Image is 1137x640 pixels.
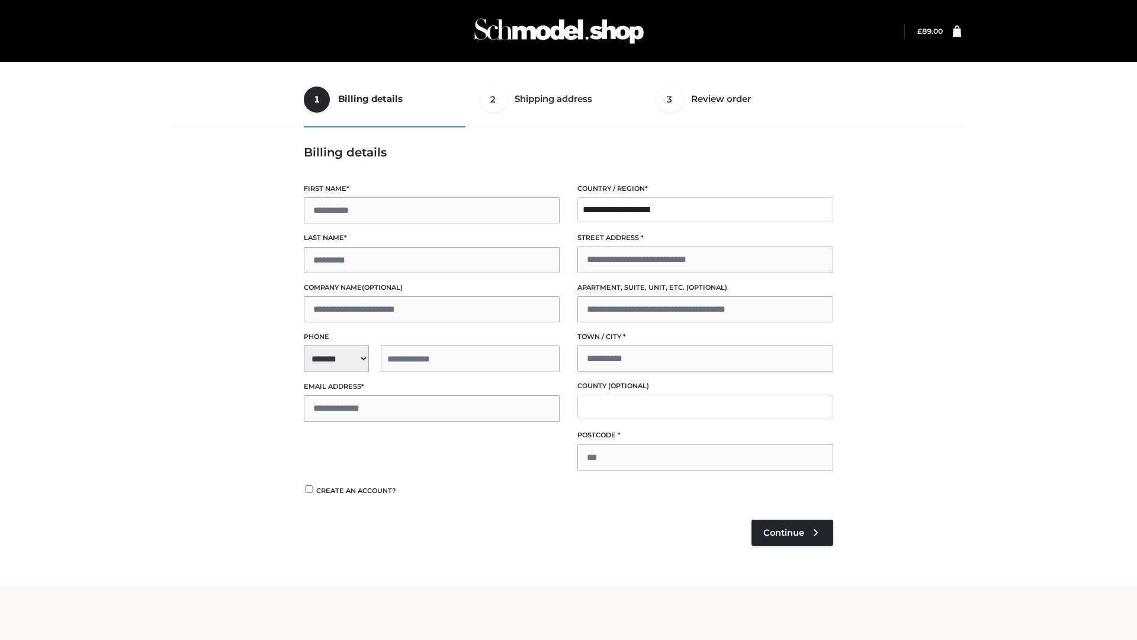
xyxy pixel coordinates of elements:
[917,27,943,36] a: £89.00
[577,232,833,244] label: Street address
[686,283,727,292] span: (optional)
[577,380,833,392] label: County
[304,183,560,194] label: First name
[304,232,560,244] label: Last name
[304,485,314,493] input: Create an account?
[304,145,833,159] h3: Billing details
[751,520,833,546] a: Continue
[577,183,833,194] label: Country / Region
[577,331,833,343] label: Town / City
[577,282,833,293] label: Apartment, suite, unit, etc.
[577,430,833,441] label: Postcode
[304,282,560,293] label: Company name
[362,283,403,292] span: (optional)
[608,382,649,390] span: (optional)
[470,8,648,55] img: Schmodel Admin 964
[917,27,943,36] bdi: 89.00
[304,381,560,392] label: Email address
[304,331,560,343] label: Phone
[763,527,804,538] span: Continue
[917,27,922,36] span: £
[316,487,396,495] span: Create an account?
